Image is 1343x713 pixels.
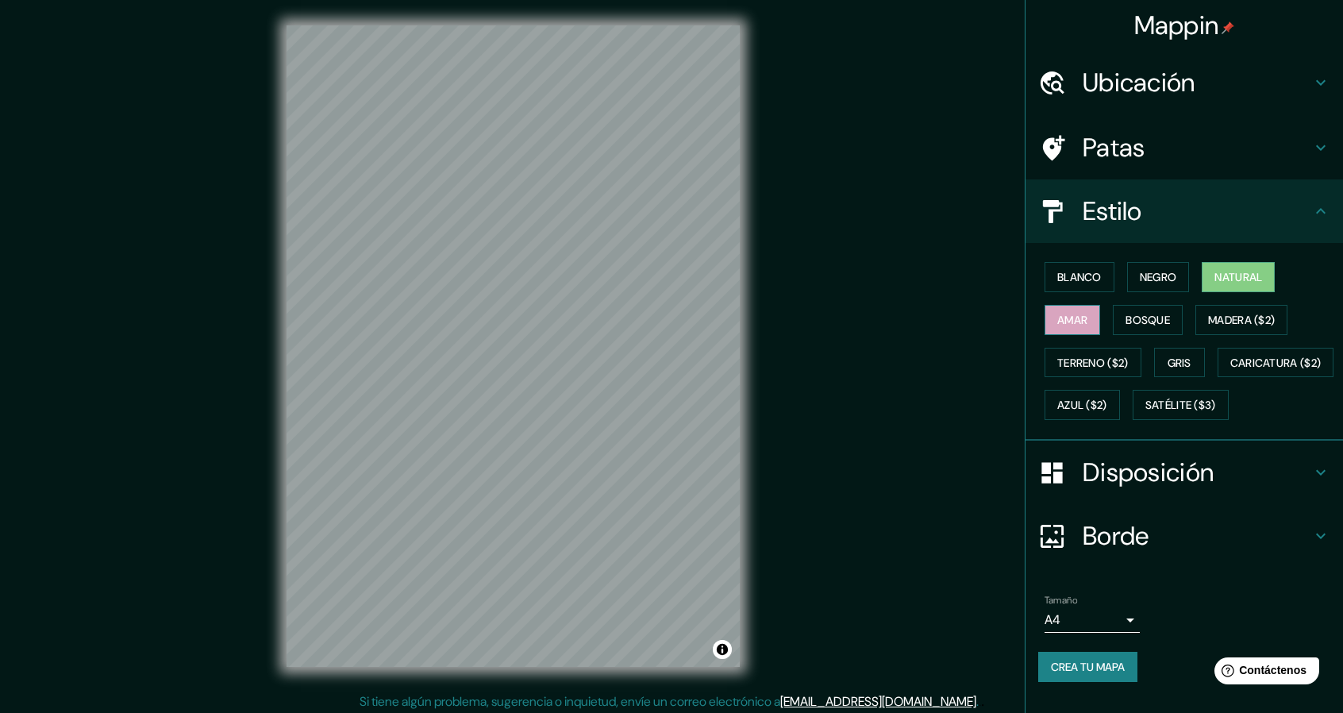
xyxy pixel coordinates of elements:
[1026,51,1343,114] div: Ubicación
[1038,652,1137,682] button: Crea tu mapa
[1126,313,1170,327] font: Bosque
[1057,399,1107,413] font: Azul ($2)
[713,640,732,659] button: Activar o desactivar atribución
[1113,305,1183,335] button: Bosque
[1222,21,1234,34] img: pin-icon.png
[1208,313,1275,327] font: Madera ($2)
[1083,131,1145,164] font: Patas
[1083,456,1214,489] font: Disposición
[1202,651,1326,696] iframe: Lanzador de widgets de ayuda
[1202,262,1275,292] button: Natural
[1045,594,1077,607] font: Tamaño
[1230,356,1322,370] font: Caricatura ($2)
[1168,356,1191,370] font: Gris
[1218,348,1334,378] button: Caricatura ($2)
[1083,519,1149,553] font: Borde
[1195,305,1287,335] button: Madera ($2)
[1134,9,1219,42] font: Mappin
[780,693,976,710] a: [EMAIL_ADDRESS][DOMAIN_NAME]
[1057,313,1087,327] font: Amar
[976,693,979,710] font: .
[1214,270,1262,284] font: Natural
[1026,504,1343,568] div: Borde
[1045,611,1060,628] font: A4
[1045,390,1120,420] button: Azul ($2)
[1145,399,1216,413] font: Satélite ($3)
[1057,356,1129,370] font: Terreno ($2)
[1026,441,1343,504] div: Disposición
[979,692,981,710] font: .
[1057,270,1102,284] font: Blanco
[1026,116,1343,179] div: Patas
[1045,305,1100,335] button: Amar
[1133,390,1229,420] button: Satélite ($3)
[1051,660,1125,674] font: Crea tu mapa
[1083,66,1195,99] font: Ubicación
[981,692,984,710] font: .
[1026,179,1343,243] div: Estilo
[1045,607,1140,633] div: A4
[287,25,740,667] canvas: Mapa
[1154,348,1205,378] button: Gris
[1140,270,1177,284] font: Negro
[1045,262,1114,292] button: Blanco
[1127,262,1190,292] button: Negro
[1083,195,1142,228] font: Estilo
[360,693,780,710] font: Si tiene algún problema, sugerencia o inquietud, envíe un correo electrónico a
[1045,348,1141,378] button: Terreno ($2)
